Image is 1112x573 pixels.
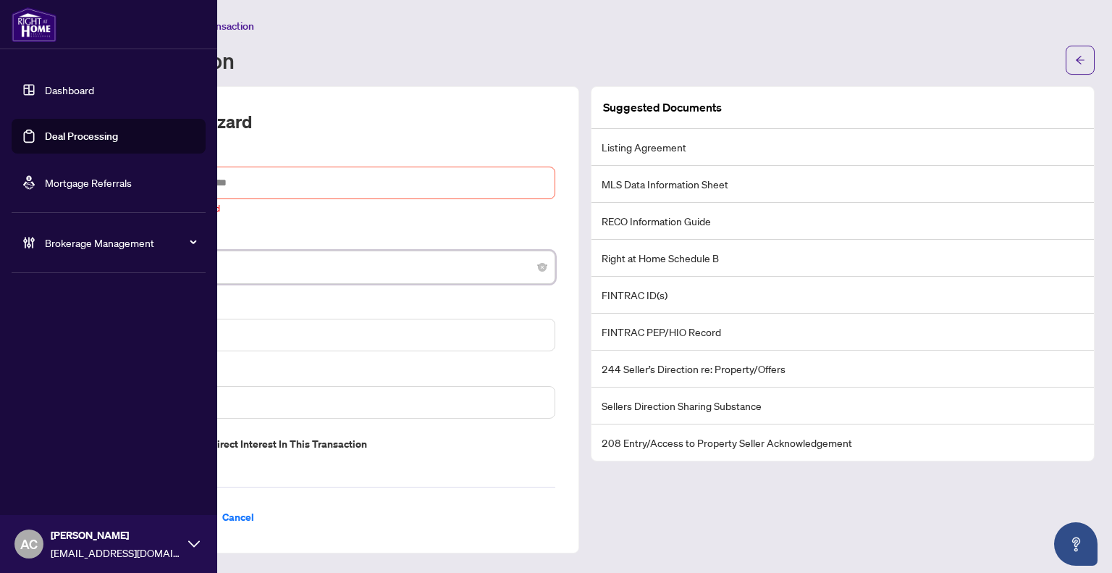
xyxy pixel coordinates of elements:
span: Add Transaction [180,20,254,33]
label: Do you have direct or indirect interest in this transaction [99,436,555,452]
span: Cancel [222,506,254,529]
li: Sellers Direction Sharing Substance [591,388,1094,424]
li: 208 Entry/Access to Property Seller Acknowledgement [591,424,1094,461]
img: logo [12,7,56,42]
label: Property Address [99,369,555,385]
li: Listing Agreement [591,129,1094,166]
li: FINTRAC ID(s) [591,277,1094,314]
li: FINTRAC PEP/HIO Record [591,314,1094,351]
a: Deal Processing [45,130,118,143]
a: Mortgage Referrals [45,176,132,189]
span: close-circle [538,263,547,272]
span: [EMAIL_ADDRESS][DOMAIN_NAME] [51,545,181,561]
span: [PERSON_NAME] [51,527,181,543]
li: RECO Information Guide [591,203,1094,240]
label: Transaction Type [99,233,555,249]
li: MLS Data Information Sheet [591,166,1094,203]
button: Open asap [1054,522,1098,566]
span: Listing [108,254,547,281]
a: Dashboard [45,83,94,96]
label: Primary Agent [99,151,555,167]
span: arrow-left [1075,55,1085,65]
li: Right at Home Schedule B [591,240,1094,277]
button: Cancel [211,505,266,530]
article: Suggested Documents [603,99,722,117]
label: MLS ID [99,301,555,317]
span: Brokerage Management [45,235,195,251]
li: 244 Seller’s Direction re: Property/Offers [591,351,1094,388]
span: AC [20,534,38,554]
